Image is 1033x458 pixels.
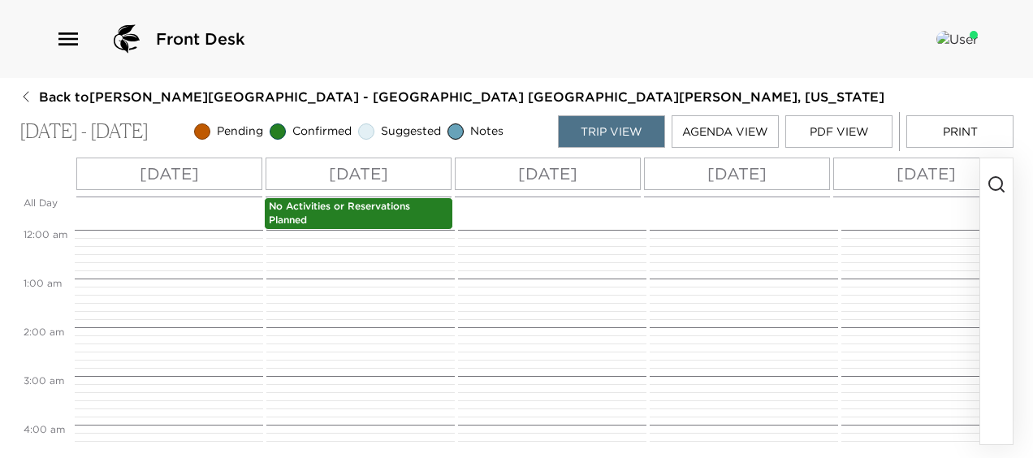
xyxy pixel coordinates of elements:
[19,277,66,289] span: 1:00 AM
[24,197,71,210] p: All Day
[266,158,452,190] button: [DATE]
[107,19,146,58] img: logo
[897,162,956,186] p: [DATE]
[785,115,893,148] button: PDF View
[19,374,68,387] span: 3:00 AM
[292,123,352,140] span: Confirmed
[672,115,779,148] button: Agenda View
[329,162,388,186] p: [DATE]
[936,31,978,47] img: User
[19,88,884,106] button: Back to[PERSON_NAME][GEOGRAPHIC_DATA] - [GEOGRAPHIC_DATA] [GEOGRAPHIC_DATA][PERSON_NAME], [US_STATE]
[39,88,884,106] span: Back to [PERSON_NAME][GEOGRAPHIC_DATA] - [GEOGRAPHIC_DATA] [GEOGRAPHIC_DATA][PERSON_NAME], [US_ST...
[217,123,263,140] span: Pending
[707,162,767,186] p: [DATE]
[156,28,245,50] span: Front Desk
[76,158,262,190] button: [DATE]
[19,423,69,435] span: 4:00 AM
[455,158,641,190] button: [DATE]
[381,123,441,140] span: Suggested
[906,115,1014,148] button: Print
[19,228,71,240] span: 12:00 AM
[833,158,1019,190] button: [DATE]
[19,120,149,144] p: [DATE] - [DATE]
[644,158,830,190] button: [DATE]
[19,326,68,338] span: 2:00 AM
[470,123,504,140] span: Notes
[518,162,577,186] p: [DATE]
[558,115,665,148] button: Trip View
[269,200,448,227] p: No Activities or Reservations Planned
[140,162,199,186] p: [DATE]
